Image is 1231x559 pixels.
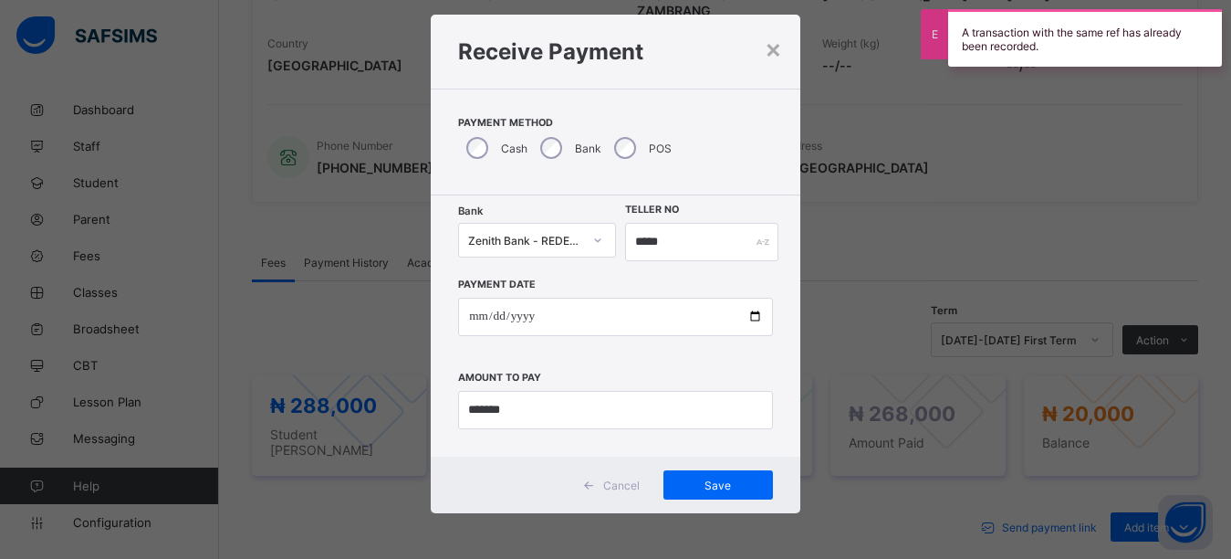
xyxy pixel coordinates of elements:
span: Bank [458,205,483,217]
div: A transaction with the same ref has already been recorded. [948,9,1222,67]
span: Save [677,479,759,492]
div: × [765,33,782,64]
label: Payment Date [458,279,536,290]
label: Bank [575,142,601,155]
span: Payment Method [458,117,773,129]
h1: Receive Payment [458,38,773,65]
label: POS [649,142,672,155]
label: Teller No [625,204,679,216]
label: Cash [501,142,527,155]
label: Amount to pay [458,372,541,384]
div: Zenith Bank - REDEEMER TEAP INTERNATIONAL SCHOOL LTD [468,234,581,248]
span: Cancel [603,479,640,492]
